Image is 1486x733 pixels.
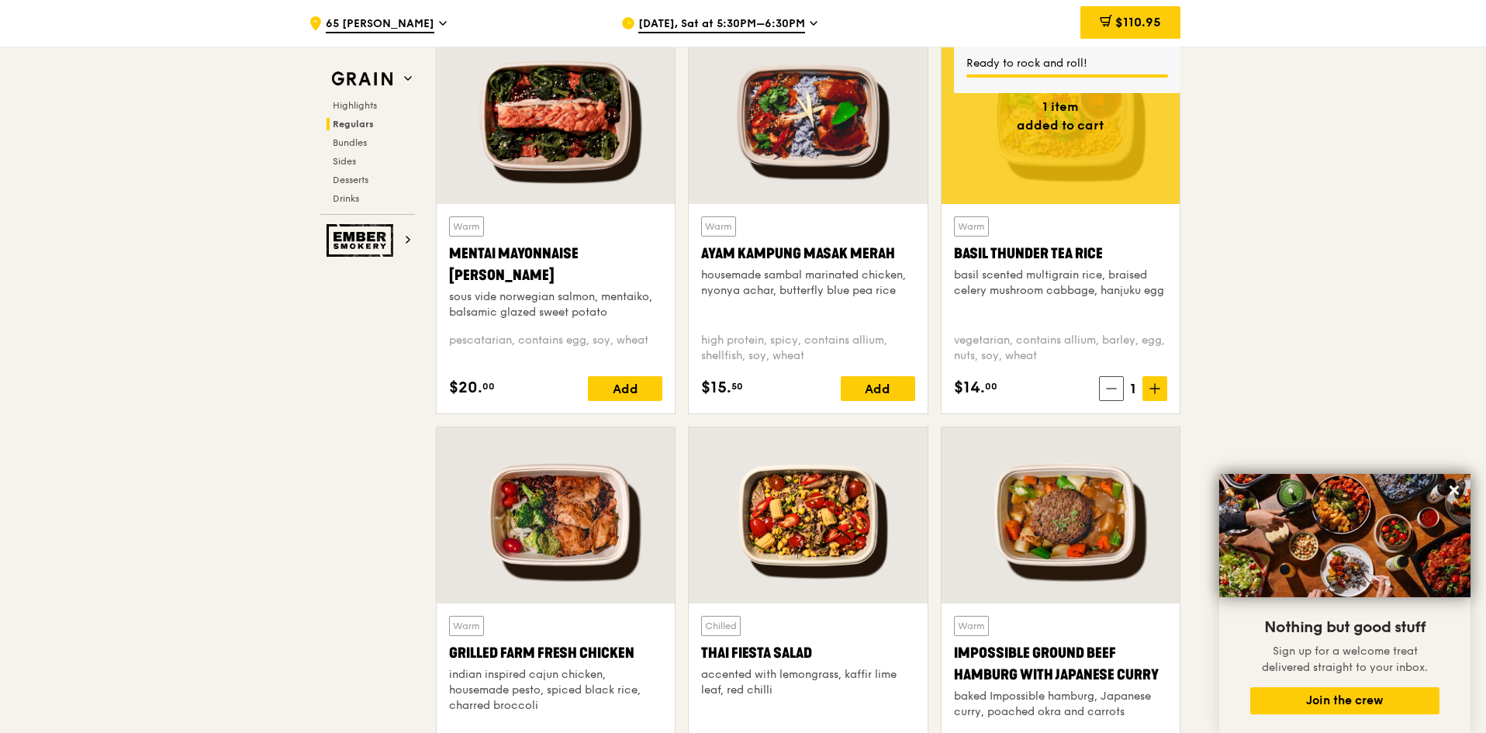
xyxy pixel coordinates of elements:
[1264,618,1426,637] span: Nothing but good stuff
[841,376,915,401] div: Add
[333,100,377,111] span: Highlights
[333,175,368,185] span: Desserts
[449,289,662,320] div: sous vide norwegian salmon, mentaiko, balsamic glazed sweet potato
[482,380,495,392] span: 00
[333,193,359,204] span: Drinks
[449,616,484,636] div: Warm
[701,243,914,265] div: Ayam Kampung Masak Merah
[333,137,367,148] span: Bundles
[1124,378,1142,399] span: 1
[1115,15,1161,29] span: $110.95
[701,667,914,698] div: accented with lemongrass, kaffir lime leaf, red chilli
[1262,645,1428,674] span: Sign up for a welcome treat delivered straight to your inbox.
[638,16,805,33] span: [DATE], Sat at 5:30PM–6:30PM
[966,56,1168,71] div: Ready to rock and roll!
[985,380,997,392] span: 00
[701,268,914,299] div: housemade sambal marinated chicken, nyonya achar, butterfly blue pea rice
[954,642,1167,686] div: Impossible Ground Beef Hamburg with Japanese Curry
[449,642,662,664] div: Grilled Farm Fresh Chicken
[731,380,743,392] span: 50
[1250,687,1439,714] button: Join the crew
[449,216,484,237] div: Warm
[954,616,989,636] div: Warm
[326,16,434,33] span: 65 [PERSON_NAME]
[333,156,356,167] span: Sides
[954,333,1167,364] div: vegetarian, contains allium, barley, egg, nuts, soy, wheat
[954,689,1167,720] div: baked Impossible hamburg, Japanese curry, poached okra and carrots
[449,376,482,399] span: $20.
[1219,474,1470,597] img: DSC07876-Edit02-Large.jpeg
[954,243,1167,265] div: Basil Thunder Tea Rice
[954,268,1167,299] div: basil scented multigrain rice, braised celery mushroom cabbage, hanjuku egg
[327,65,398,93] img: Grain web logo
[327,224,398,257] img: Ember Smokery web logo
[588,376,662,401] div: Add
[954,376,985,399] span: $14.
[701,642,914,664] div: Thai Fiesta Salad
[449,243,662,286] div: Mentai Mayonnaise [PERSON_NAME]
[701,216,736,237] div: Warm
[701,333,914,364] div: high protein, spicy, contains allium, shellfish, soy, wheat
[333,119,374,130] span: Regulars
[1442,478,1467,503] button: Close
[701,616,741,636] div: Chilled
[954,216,989,237] div: Warm
[449,667,662,714] div: indian inspired cajun chicken, housemade pesto, spiced black rice, charred broccoli
[701,376,731,399] span: $15.
[449,333,662,364] div: pescatarian, contains egg, soy, wheat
